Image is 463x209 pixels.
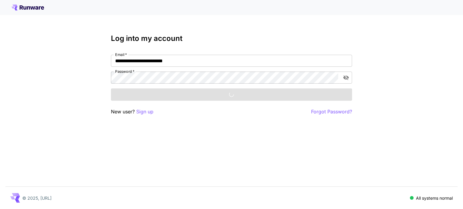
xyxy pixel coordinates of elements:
[416,195,453,201] p: All systems normal
[136,108,153,115] button: Sign up
[341,72,351,83] button: toggle password visibility
[22,195,52,201] p: © 2025, [URL]
[115,69,134,74] label: Password
[111,108,153,115] p: New user?
[311,108,352,115] button: Forgot Password?
[115,52,127,57] label: Email
[111,34,352,43] h3: Log into my account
